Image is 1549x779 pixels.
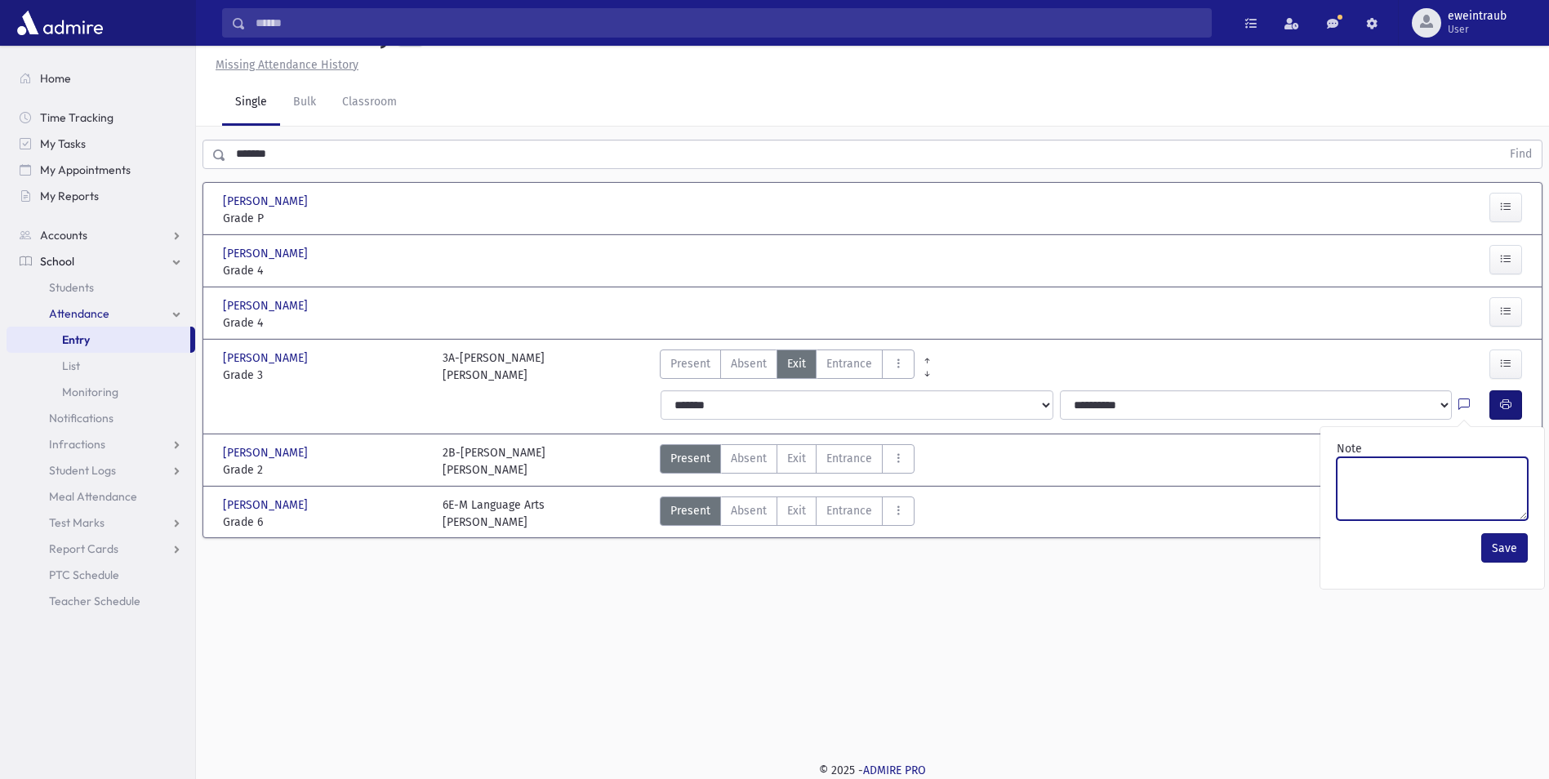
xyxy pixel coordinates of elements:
[49,594,140,608] span: Teacher Schedule
[7,483,195,510] a: Meal Attendance
[731,450,767,467] span: Absent
[7,353,195,379] a: List
[49,411,114,425] span: Notifications
[7,379,195,405] a: Monitoring
[280,80,329,126] a: Bulk
[222,80,280,126] a: Single
[731,502,767,519] span: Absent
[223,367,426,384] span: Grade 3
[223,245,311,262] span: [PERSON_NAME]
[7,588,195,614] a: Teacher Schedule
[223,210,426,227] span: Grade P
[7,457,195,483] a: Student Logs
[209,58,358,72] a: Missing Attendance History
[443,349,545,384] div: 3A-[PERSON_NAME] [PERSON_NAME]
[7,65,195,91] a: Home
[329,80,410,126] a: Classroom
[7,405,195,431] a: Notifications
[7,562,195,588] a: PTC Schedule
[223,193,311,210] span: [PERSON_NAME]
[223,444,311,461] span: [PERSON_NAME]
[1481,533,1528,563] button: Save
[40,136,86,151] span: My Tasks
[443,496,545,531] div: 6E-M Language Arts [PERSON_NAME]
[223,314,426,332] span: Grade 4
[1337,440,1362,457] label: Note
[222,762,1523,779] div: © 2025 -
[7,131,195,157] a: My Tasks
[7,248,195,274] a: School
[223,262,426,279] span: Grade 4
[223,514,426,531] span: Grade 6
[62,385,118,399] span: Monitoring
[49,280,94,295] span: Students
[670,355,710,372] span: Present
[40,189,99,203] span: My Reports
[223,297,311,314] span: [PERSON_NAME]
[660,444,915,479] div: AttTypes
[49,568,119,582] span: PTC Schedule
[443,444,545,479] div: 2B-[PERSON_NAME] [PERSON_NAME]
[826,450,872,467] span: Entrance
[223,496,311,514] span: [PERSON_NAME]
[826,502,872,519] span: Entrance
[660,349,915,384] div: AttTypes
[49,541,118,556] span: Report Cards
[40,254,74,269] span: School
[7,183,195,209] a: My Reports
[7,222,195,248] a: Accounts
[7,510,195,536] a: Test Marks
[40,228,87,243] span: Accounts
[826,355,872,372] span: Entrance
[216,58,358,72] u: Missing Attendance History
[7,105,195,131] a: Time Tracking
[1448,10,1507,23] span: eweintraub
[7,327,190,353] a: Entry
[787,502,806,519] span: Exit
[7,536,195,562] a: Report Cards
[660,496,915,531] div: AttTypes
[49,489,137,504] span: Meal Attendance
[670,450,710,467] span: Present
[246,8,1211,38] input: Search
[49,463,116,478] span: Student Logs
[7,431,195,457] a: Infractions
[49,437,105,452] span: Infractions
[731,355,767,372] span: Absent
[7,300,195,327] a: Attendance
[787,450,806,467] span: Exit
[787,355,806,372] span: Exit
[62,332,90,347] span: Entry
[1500,140,1542,168] button: Find
[40,71,71,86] span: Home
[1448,23,1507,36] span: User
[40,110,114,125] span: Time Tracking
[670,502,710,519] span: Present
[49,306,109,321] span: Attendance
[7,274,195,300] a: Students
[62,358,80,373] span: List
[223,349,311,367] span: [PERSON_NAME]
[40,162,131,177] span: My Appointments
[13,7,107,39] img: AdmirePro
[49,515,105,530] span: Test Marks
[223,461,426,479] span: Grade 2
[7,157,195,183] a: My Appointments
